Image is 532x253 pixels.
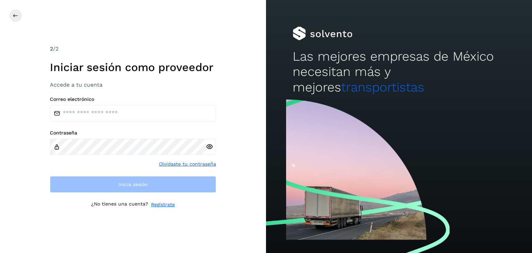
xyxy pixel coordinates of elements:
h1: Iniciar sesión como proveedor [50,61,216,74]
span: 2 [50,45,53,52]
button: Inicia sesión [50,176,216,193]
a: Regístrate [151,201,175,208]
h2: Las mejores empresas de México necesitan más y mejores [293,49,505,95]
label: Contraseña [50,130,216,136]
h3: Accede a tu cuenta [50,81,216,88]
div: /2 [50,45,216,53]
label: Correo electrónico [50,96,216,102]
span: Inicia sesión [118,182,148,187]
a: Olvidaste tu contraseña [159,160,216,168]
span: transportistas [341,80,424,95]
p: ¿No tienes una cuenta? [91,201,148,208]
